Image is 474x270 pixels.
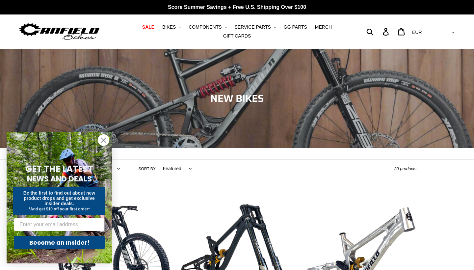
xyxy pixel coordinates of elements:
[139,166,156,172] label: Sort by
[27,174,92,184] span: NEWS AND DEALS
[142,24,154,30] span: SALE
[159,23,184,32] button: BIKES
[220,32,254,40] a: GIFT CARDS
[312,23,335,32] a: MERCH
[29,207,90,211] span: *And get $10 off your first order*
[234,24,271,30] span: SERVICE PARTS
[139,23,158,32] a: SALE
[315,24,332,30] span: MERCH
[231,23,279,32] button: SERVICE PARTS
[280,23,310,32] a: GG PARTS
[284,24,307,30] span: GG PARTS
[98,134,109,146] button: Close dialog
[162,24,176,30] span: BIKES
[14,236,105,249] button: Become an Insider!
[370,24,387,39] input: Search
[185,23,230,32] button: COMPONENTS
[25,163,93,175] span: GET THE LATEST
[18,21,100,42] img: Canfield Bikes
[223,33,251,39] span: GIFT CARDS
[23,190,95,206] span: Be the first to find out about new product drops and get exclusive insider deals.
[14,218,105,231] input: Enter your email address
[394,166,416,171] span: 20 products
[210,91,264,106] span: NEW BIKES
[189,24,222,30] span: COMPONENTS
